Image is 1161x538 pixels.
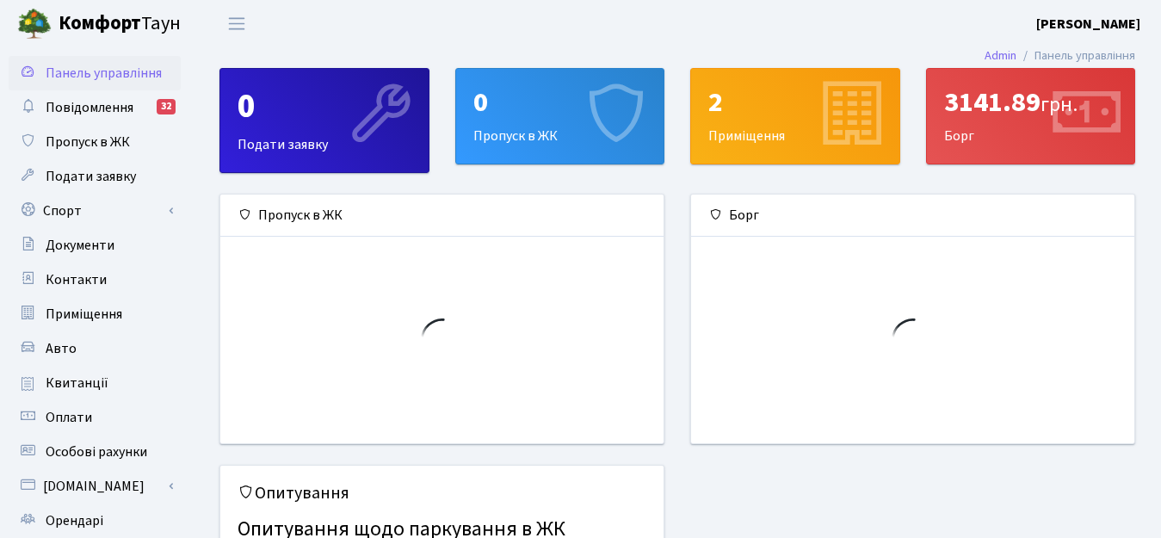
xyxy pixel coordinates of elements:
[9,435,181,469] a: Особові рахунки
[959,38,1161,74] nav: breadcrumb
[215,9,258,38] button: Переключити навігацію
[9,366,181,400] a: Квитанції
[9,263,181,297] a: Контакти
[9,297,181,331] a: Приміщення
[9,331,181,366] a: Авто
[220,69,429,172] div: Подати заявку
[9,504,181,538] a: Орендарі
[238,483,646,504] h5: Опитування
[46,408,92,427] span: Оплати
[157,99,176,114] div: 32
[985,46,1016,65] a: Admin
[9,228,181,263] a: Документи
[9,159,181,194] a: Подати заявку
[46,64,162,83] span: Панель управління
[46,374,108,393] span: Квитанції
[46,339,77,358] span: Авто
[708,86,882,119] div: 2
[46,305,122,324] span: Приміщення
[9,400,181,435] a: Оплати
[9,194,181,228] a: Спорт
[219,68,429,173] a: 0Подати заявку
[1041,90,1078,120] span: грн.
[9,56,181,90] a: Панель управління
[691,69,899,164] div: Приміщення
[238,86,411,127] div: 0
[944,86,1118,119] div: 3141.89
[455,68,665,164] a: 0Пропуск в ЖК
[473,86,647,119] div: 0
[1036,14,1140,34] a: [PERSON_NAME]
[46,133,130,152] span: Пропуск в ЖК
[456,69,664,164] div: Пропуск в ЖК
[46,511,103,530] span: Орендарі
[46,270,107,289] span: Контакти
[9,125,181,159] a: Пропуск в ЖК
[46,442,147,461] span: Особові рахунки
[1036,15,1140,34] b: [PERSON_NAME]
[59,9,181,39] span: Таун
[691,195,1134,237] div: Борг
[59,9,141,37] b: Комфорт
[9,90,181,125] a: Повідомлення32
[17,7,52,41] img: logo.png
[46,236,114,255] span: Документи
[46,167,136,186] span: Подати заявку
[220,195,664,237] div: Пропуск в ЖК
[9,469,181,504] a: [DOMAIN_NAME]
[46,98,133,117] span: Повідомлення
[1016,46,1135,65] li: Панель управління
[690,68,900,164] a: 2Приміщення
[927,69,1135,164] div: Борг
